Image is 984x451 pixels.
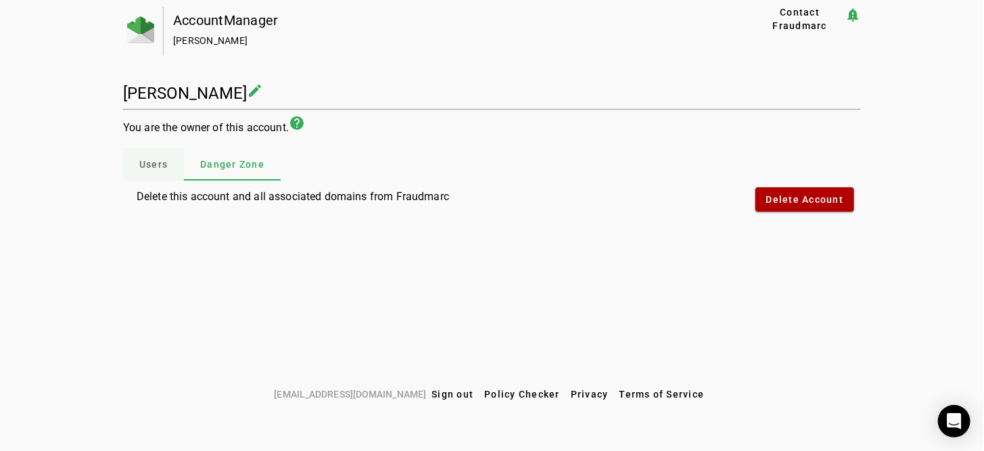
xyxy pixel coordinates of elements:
[289,115,305,131] mat-icon: help
[274,387,426,402] span: [EMAIL_ADDRESS][DOMAIN_NAME]
[173,34,712,47] div: [PERSON_NAME]
[755,187,855,212] button: Delete Account
[766,193,844,206] span: Delete Account
[200,160,264,169] span: Danger Zone
[565,382,614,406] button: Privacy
[619,389,705,400] span: Terms of Service
[123,121,289,134] span: You are the owner of this account.
[431,389,473,400] span: Sign out
[173,14,712,27] div: AccountManager
[614,382,710,406] button: Terms of Service
[479,382,565,406] button: Policy Checker
[123,7,861,55] app-page-header: AccountManager
[938,405,970,437] div: Open Intercom Messenger
[247,82,263,99] mat-icon: create
[139,160,168,169] span: Users
[484,389,560,400] span: Policy Checker
[755,7,845,31] button: Contact Fraudmarc
[137,187,449,206] h3: Delete this account and all associated domains from Fraudmarc
[761,5,840,32] span: Contact Fraudmarc
[845,7,861,23] mat-icon: notification_important
[123,84,247,103] h1: [PERSON_NAME]
[127,16,154,43] img: Fraudmarc Logo
[426,382,479,406] button: Sign out
[571,389,609,400] span: Privacy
